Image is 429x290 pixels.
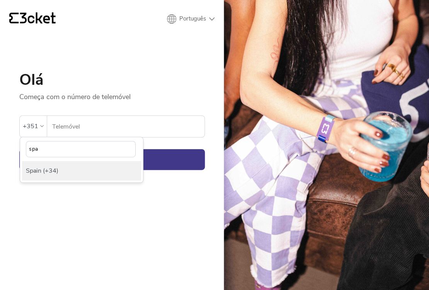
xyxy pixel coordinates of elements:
input: Telemóvel [52,116,204,137]
g: {' '} [9,13,19,24]
a: {' '} [9,12,56,26]
h1: Olá [19,72,205,88]
div: Spain (+34) [22,161,141,180]
div: +351 [23,120,38,132]
label: Telemóvel [47,116,204,137]
button: Continuar [19,149,205,170]
p: Começa com o número de telemóvel [19,88,205,101]
input: País [26,141,136,157]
